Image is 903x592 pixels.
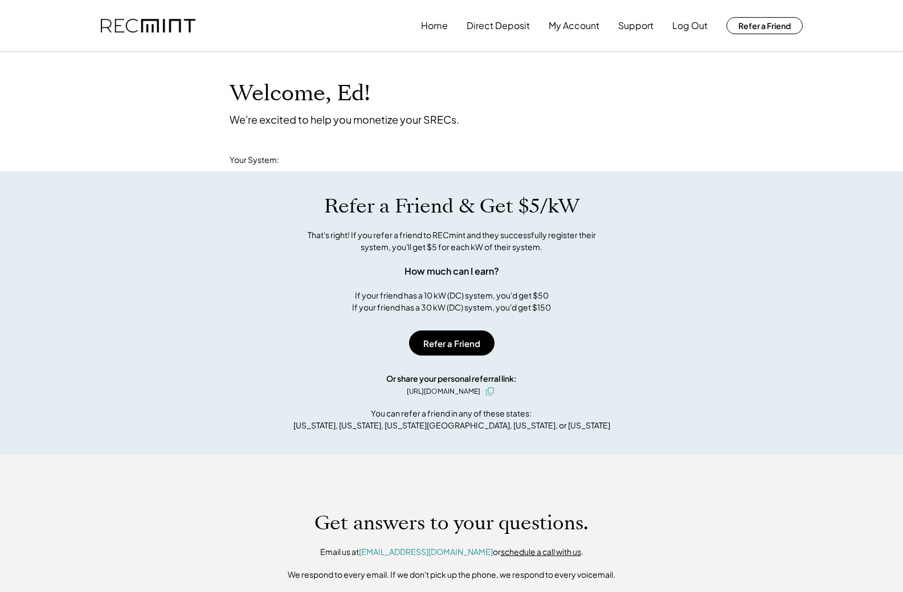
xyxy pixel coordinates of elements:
div: Your System: [230,154,279,166]
div: [URL][DOMAIN_NAME] [407,386,480,397]
button: Refer a Friend [726,17,803,34]
button: Support [618,14,653,37]
button: Direct Deposit [467,14,530,37]
div: Email us at or . [320,546,583,558]
h1: Get answers to your questions. [314,511,589,535]
img: recmint-logotype%403x.png [101,19,195,33]
div: Or share your personal referral link: [386,373,517,385]
div: We're excited to help you monetize your SRECs. [230,113,459,126]
h1: Refer a Friend & Get $5/kW [324,194,579,218]
div: You can refer a friend in any of these states: [US_STATE], [US_STATE], [US_STATE][GEOGRAPHIC_DATA... [293,407,610,431]
div: If your friend has a 10 kW (DC) system, you'd get $50 If your friend has a 30 kW (DC) system, you... [352,289,551,313]
button: Log Out [672,14,708,37]
button: click to copy [483,385,497,398]
div: How much can I earn? [404,264,499,278]
h1: Welcome, Ed! [230,80,372,107]
button: My Account [549,14,599,37]
button: Refer a Friend [409,330,495,356]
a: schedule a call with us [501,546,581,557]
a: [EMAIL_ADDRESS][DOMAIN_NAME] [359,546,493,557]
div: That's right! If you refer a friend to RECmint and they successfully register their system, you'l... [295,229,608,253]
div: We respond to every email. If we don't pick up the phone, we respond to every voicemail. [288,569,615,581]
button: Home [421,14,448,37]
